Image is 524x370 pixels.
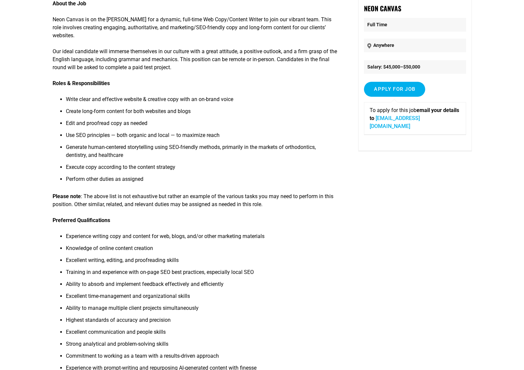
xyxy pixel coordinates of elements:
strong: Preferred Qualifications [53,217,110,223]
p: Full Time [364,18,466,32]
li: Edit and proofread copy as needed [66,119,338,131]
li: Experience writing copy and content for web, blogs, and/or other marketing materials [66,232,338,244]
li: Create long-form content for both websites and blogs [66,107,338,119]
li: Excellent communication and people skills [66,328,338,340]
li: Strong analytical and problem-solving skills [66,340,338,352]
li: Excellent time-management and organizational skills [66,292,338,304]
a: [EMAIL_ADDRESS][DOMAIN_NAME] [370,115,420,129]
strong: Please note [53,193,81,199]
li: Knowledge of online content creation [66,244,338,256]
li: Commitment to working as a team with a results-driven approach [66,352,338,364]
li: Ability to manage multiple client projects simultaneously [66,304,338,316]
strong: Neon Canvas [364,3,401,13]
input: Apply for job [364,82,425,97]
p: To apply for this job [370,106,460,130]
li: Execute copy according to the content strategy [66,163,338,175]
li: Training in and experience with on-page SEO best practices, especially local SEO [66,268,338,280]
p: : The above list is not exhaustive but rather an example of the various tasks you may need to per... [53,192,338,208]
li: Excellent writing, editing, and proofreading skills [66,256,338,268]
li: Use SEO principles — both organic and local — to maximize reach [66,131,338,143]
li: Highest standards of accuracy and precision [66,316,338,328]
li: Generate human-centered storytelling using SEO-friendly methods, primarily in the markets of orth... [66,143,338,163]
li: Perform other duties as assigned [66,175,338,187]
p: Neon Canvas is on the [PERSON_NAME] for a dynamic, full-time Web Copy/Content Writer to join our ... [53,16,338,40]
li: Ability to absorb and implement feedback effectively and efficiently [66,280,338,292]
li: Write clear and effective website & creative copy with an on-brand voice [66,95,338,107]
p: Our ideal candidate will immerse themselves in our culture with a great attitude, a positive outl... [53,48,338,71]
strong: Roles & Responsibilities [53,80,110,86]
p: Anywhere [364,39,466,52]
strong: About the Job [53,0,86,7]
li: Salary: $45,000–$50,000 [364,60,466,74]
